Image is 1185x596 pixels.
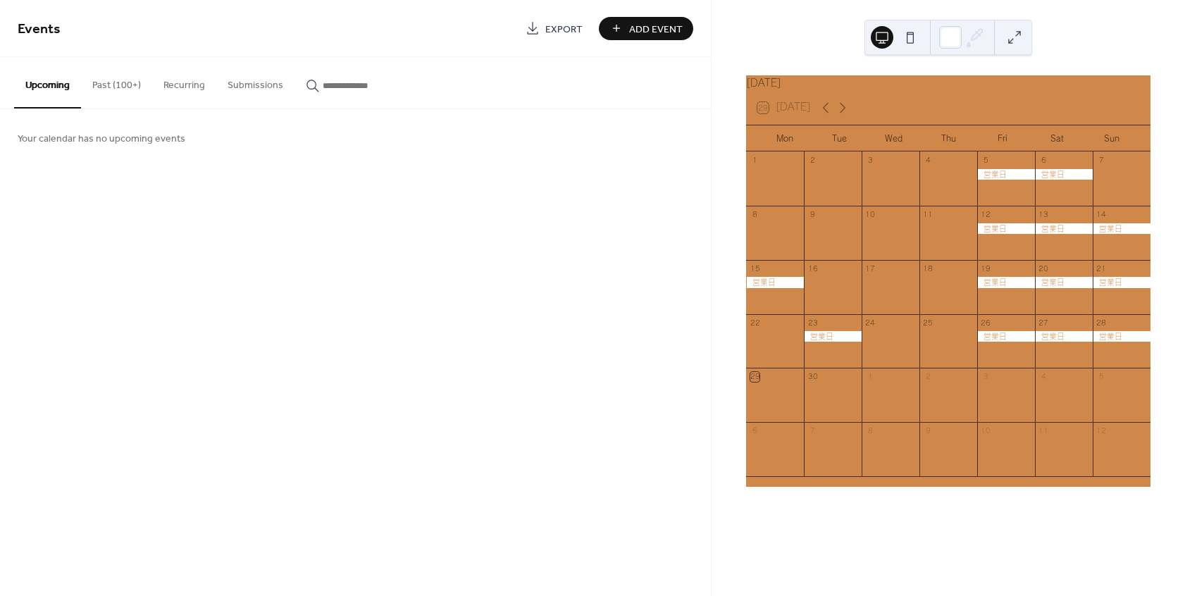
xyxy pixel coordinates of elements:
[1035,331,1093,342] div: 営業日
[545,22,583,37] span: Export
[750,426,760,436] div: 6
[924,263,933,273] div: 18
[515,17,593,40] a: Export
[629,22,683,37] span: Add Event
[750,318,760,328] div: 22
[981,426,991,436] div: 10
[750,372,760,382] div: 29
[808,426,818,436] div: 7
[808,263,818,273] div: 16
[866,156,876,166] div: 3
[924,426,933,436] div: 9
[976,125,1030,152] div: Fri
[746,75,1150,91] div: [DATE]
[981,318,991,328] div: 26
[1038,209,1048,219] div: 13
[750,263,760,273] div: 15
[866,318,876,328] div: 24
[924,156,933,166] div: 4
[1093,331,1150,342] div: 営業日
[921,125,975,152] div: Thu
[808,318,818,328] div: 23
[1038,372,1048,382] div: 4
[812,125,867,152] div: Tue
[808,372,818,382] div: 30
[1096,426,1106,436] div: 12
[216,57,294,107] button: Submissions
[808,156,818,166] div: 2
[977,331,1035,342] div: 営業日
[1038,318,1048,328] div: 27
[867,125,921,152] div: Wed
[1030,125,1084,152] div: Sat
[866,263,876,273] div: 17
[152,57,216,107] button: Recurring
[1096,318,1106,328] div: 28
[599,17,693,40] button: Add Event
[1038,156,1048,166] div: 6
[18,15,61,43] span: Events
[746,277,804,287] div: 営業日
[1035,277,1093,287] div: 営業日
[981,372,991,382] div: 3
[977,223,1035,234] div: 営業日
[981,209,991,219] div: 12
[977,277,1035,287] div: 営業日
[1096,372,1106,382] div: 5
[981,263,991,273] div: 19
[750,156,760,166] div: 1
[18,132,185,147] span: Your calendar has no upcoming events
[1038,263,1048,273] div: 20
[808,209,818,219] div: 9
[757,125,812,152] div: Mon
[866,426,876,436] div: 8
[924,372,933,382] div: 2
[924,209,933,219] div: 11
[1093,223,1150,234] div: 営業日
[1038,426,1048,436] div: 11
[866,209,876,219] div: 10
[1096,209,1106,219] div: 14
[981,156,991,166] div: 5
[924,318,933,328] div: 25
[1096,156,1106,166] div: 7
[750,209,760,219] div: 8
[1096,263,1106,273] div: 21
[866,372,876,382] div: 1
[977,169,1035,180] div: 営業日
[1035,169,1093,180] div: 営業日
[1093,277,1150,287] div: 営業日
[1085,125,1139,152] div: Sun
[81,57,152,107] button: Past (100+)
[1035,223,1093,234] div: 営業日
[804,331,862,342] div: 営業日
[14,57,81,108] button: Upcoming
